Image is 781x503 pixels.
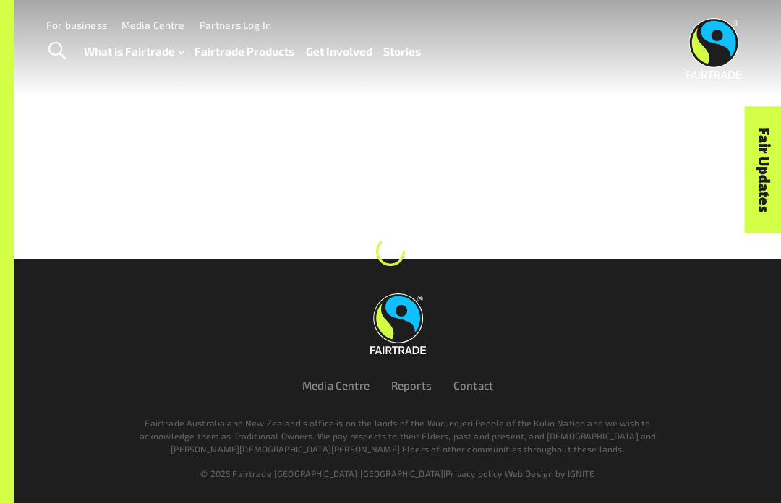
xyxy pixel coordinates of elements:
[453,379,493,392] a: Contact
[84,41,184,61] a: What is Fairtrade
[195,41,294,61] a: Fairtrade Products
[686,18,742,79] img: Fairtrade Australia New Zealand logo
[39,33,74,69] a: Toggle Search
[200,19,271,31] a: Partners Log In
[445,468,502,478] a: Privacy policy
[67,467,729,480] div: | |
[123,416,673,455] p: Fairtrade Australia and New Zealand’s office is on the lands of the Wurundjeri People of the Kuli...
[505,468,595,478] a: Web Design by IGNITE
[302,379,370,392] a: Media Centre
[200,468,443,478] span: © 2025 Fairtrade [GEOGRAPHIC_DATA] [GEOGRAPHIC_DATA]
[306,41,372,61] a: Get Involved
[46,19,107,31] a: For business
[370,293,426,354] img: Fairtrade Australia New Zealand logo
[391,379,432,392] a: Reports
[121,19,185,31] a: Media Centre
[383,41,421,61] a: Stories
